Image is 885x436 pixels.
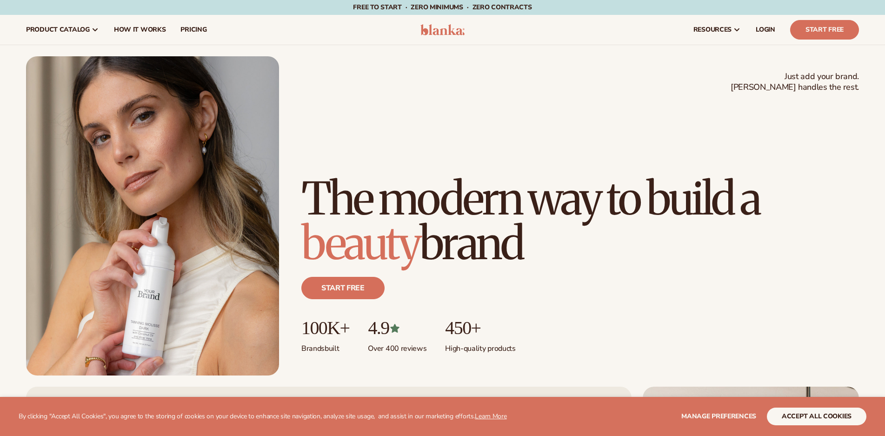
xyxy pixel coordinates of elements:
img: Female holding tanning mousse. [26,56,279,376]
img: logo [420,24,465,35]
p: 4.9 [368,318,426,338]
span: Just add your brand. [PERSON_NAME] handles the rest. [731,71,859,93]
p: High-quality products [445,338,515,354]
span: pricing [180,26,206,34]
a: How It Works [106,15,173,45]
a: pricing [173,15,214,45]
p: By clicking "Accept All Cookies", you agree to the storing of cookies on your device to enhance s... [19,413,507,421]
p: Over 400 reviews [368,338,426,354]
a: product catalog [19,15,106,45]
span: Free to start · ZERO minimums · ZERO contracts [353,3,532,12]
button: accept all cookies [767,408,866,425]
p: Brands built [301,338,349,354]
a: resources [686,15,748,45]
span: Manage preferences [681,412,756,421]
a: Start Free [790,20,859,40]
p: 450+ [445,318,515,338]
button: Manage preferences [681,408,756,425]
span: beauty [301,215,419,271]
p: 100K+ [301,318,349,338]
span: resources [693,26,732,34]
h1: The modern way to build a brand [301,176,859,266]
span: product catalog [26,26,90,34]
a: Start free [301,277,385,299]
a: Learn More [475,412,506,421]
span: LOGIN [756,26,775,34]
a: LOGIN [748,15,783,45]
span: How It Works [114,26,166,34]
